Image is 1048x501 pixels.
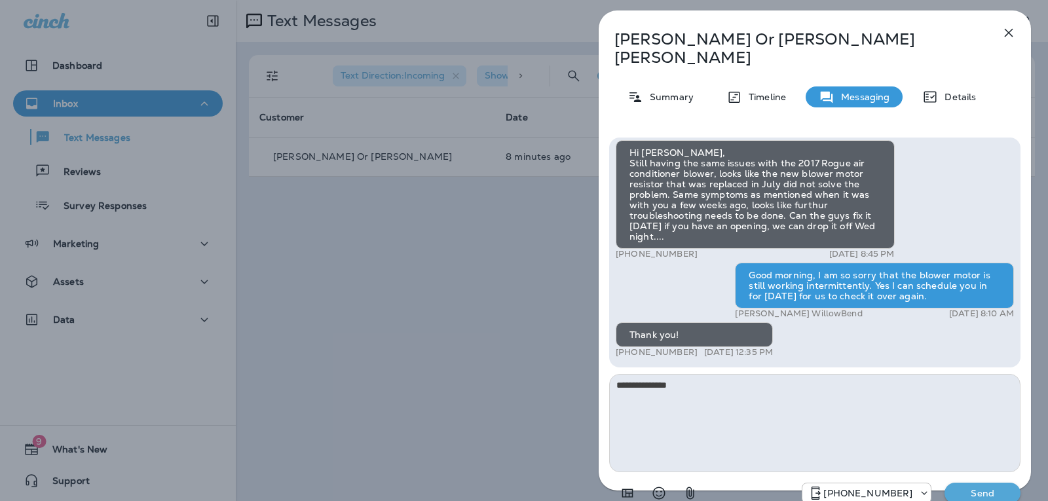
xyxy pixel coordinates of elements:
p: [DATE] 12:35 PM [704,347,773,358]
p: [PHONE_NUMBER] [616,347,698,358]
p: [PHONE_NUMBER] [823,488,912,498]
p: Summary [643,92,694,102]
p: Details [938,92,976,102]
p: [PERSON_NAME] Or [PERSON_NAME] [PERSON_NAME] [614,30,972,67]
div: Good morning, I am so sorry that the blower motor is still working intermittently. Yes I can sche... [735,263,1014,308]
p: [PHONE_NUMBER] [616,249,698,259]
div: Hi [PERSON_NAME], Still having the same issues with the 2017 Rogue air conditioner blower, looks ... [616,140,895,249]
div: Thank you! [616,322,773,347]
p: [DATE] 8:45 PM [829,249,895,259]
p: Send [955,487,1010,499]
p: Timeline [742,92,786,102]
p: [DATE] 8:10 AM [949,308,1014,319]
div: +1 (813) 497-4455 [802,485,931,501]
p: [PERSON_NAME] WillowBend [735,308,862,319]
p: Messaging [834,92,889,102]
